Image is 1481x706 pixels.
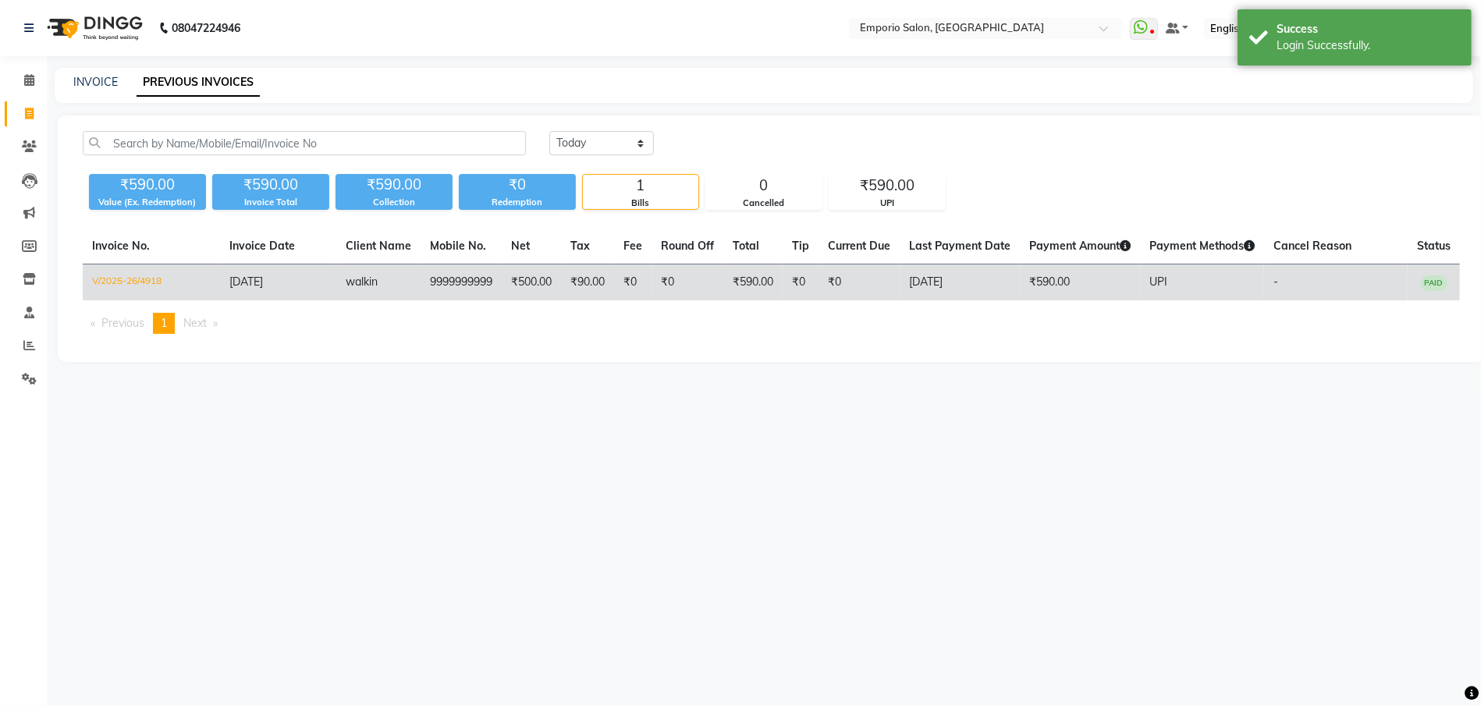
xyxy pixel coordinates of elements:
[183,316,207,330] span: Next
[1421,275,1447,291] span: PAID
[819,264,900,301] td: ₹0
[459,174,576,196] div: ₹0
[161,316,167,330] span: 1
[1273,275,1278,289] span: -
[92,239,150,253] span: Invoice No.
[909,239,1010,253] span: Last Payment Date
[828,239,890,253] span: Current Due
[561,264,614,301] td: ₹90.00
[89,174,206,196] div: ₹590.00
[900,264,1020,301] td: [DATE]
[623,239,642,253] span: Fee
[230,239,296,253] span: Invoice Date
[1149,239,1255,253] span: Payment Methods
[502,264,561,301] td: ₹500.00
[1029,239,1131,253] span: Payment Amount
[614,264,652,301] td: ₹0
[723,264,783,301] td: ₹590.00
[583,197,698,210] div: Bills
[73,75,118,89] a: INVOICE
[661,239,714,253] span: Round Off
[346,275,369,289] span: walk
[83,313,1460,334] nav: Pagination
[829,175,945,197] div: ₹590.00
[212,174,329,196] div: ₹590.00
[706,197,822,210] div: Cancelled
[101,316,144,330] span: Previous
[1417,239,1451,253] span: Status
[421,264,502,301] td: 9999999999
[511,239,530,253] span: Net
[230,275,264,289] span: [DATE]
[1277,21,1460,37] div: Success
[792,239,809,253] span: Tip
[40,6,147,50] img: logo
[83,131,526,155] input: Search by Name/Mobile/Email/Invoice No
[783,264,819,301] td: ₹0
[459,196,576,209] div: Redemption
[336,174,453,196] div: ₹590.00
[733,239,759,253] span: Total
[369,275,378,289] span: in
[430,239,486,253] span: Mobile No.
[1149,275,1167,289] span: UPI
[346,239,411,253] span: Client Name
[829,197,945,210] div: UPI
[570,239,590,253] span: Tax
[583,175,698,197] div: 1
[706,175,822,197] div: 0
[137,69,260,97] a: PREVIOUS INVOICES
[172,6,240,50] b: 08047224946
[1273,239,1351,253] span: Cancel Reason
[212,196,329,209] div: Invoice Total
[1020,264,1140,301] td: ₹590.00
[652,264,723,301] td: ₹0
[1277,37,1460,54] div: Login Successfully.
[336,196,453,209] div: Collection
[83,264,221,301] td: V/2025-26/4918
[89,196,206,209] div: Value (Ex. Redemption)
